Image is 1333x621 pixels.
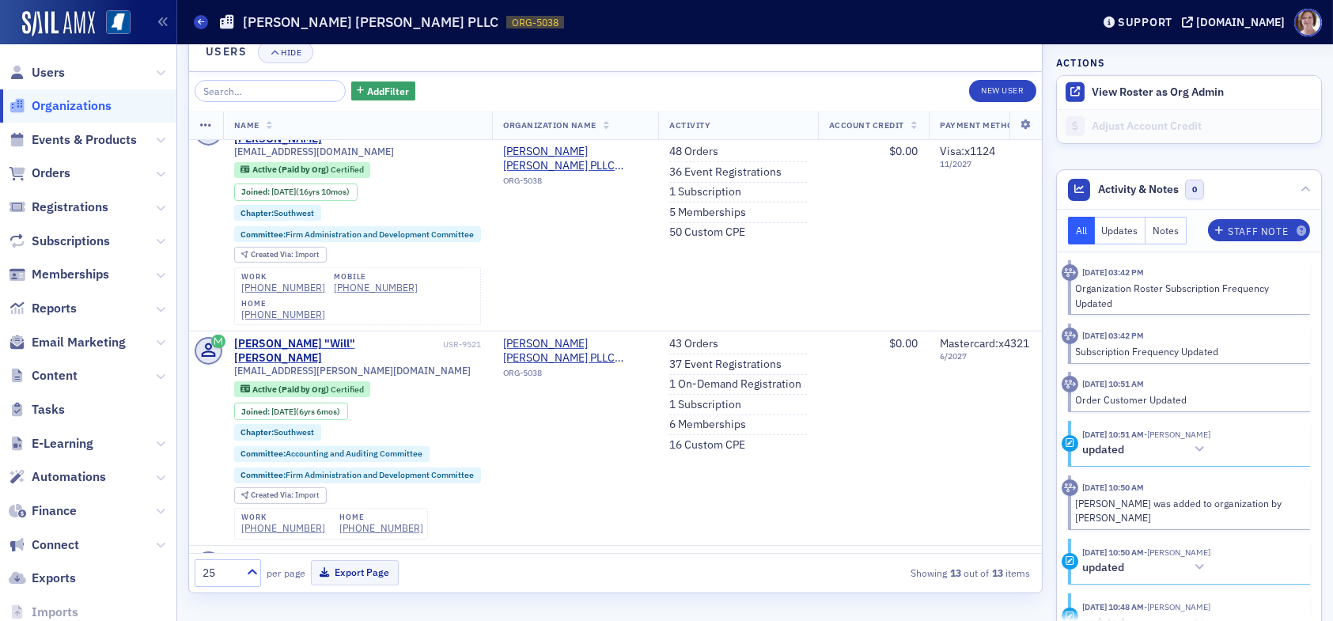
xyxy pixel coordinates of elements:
time: 7/1/2025 10:51 AM [1082,429,1144,440]
a: Chapter:Southwest [240,427,314,437]
button: Notes [1146,217,1187,244]
a: Exports [9,570,76,587]
a: Imports [9,604,78,621]
a: [PHONE_NUMBER] [339,522,423,534]
div: [PERSON_NAME] was added to organization by [PERSON_NAME] [1076,496,1300,525]
div: (6yrs 6mos) [271,407,340,417]
time: 7/1/2025 03:42 PM [1082,267,1144,278]
span: 0 [1185,180,1205,199]
div: work [241,272,325,282]
div: Chapter: [234,424,322,440]
span: Name [234,119,259,131]
a: Committee:Accounting and Auditing Committee [240,449,422,459]
a: 2 Orders [669,551,712,566]
a: [PHONE_NUMBER] [334,282,418,293]
span: Finance [32,502,77,520]
span: Joined : [241,407,271,417]
span: Exports [32,570,76,587]
a: 50 Custom CPE [669,225,745,240]
button: [DOMAIN_NAME] [1182,17,1290,28]
span: Organization Name [503,119,596,131]
div: Active (Paid by Org): Active (Paid by Org): Certified [234,381,371,397]
a: Memberships [9,266,109,283]
span: Chapter : [240,426,274,437]
button: Hide [258,41,313,63]
a: 6 Memberships [669,418,746,432]
a: 48 Orders [669,145,718,159]
a: Orders [9,165,70,182]
div: USR-9521 [443,339,481,350]
div: Joined: 2008-11-01 00:00:00 [234,184,358,201]
div: Committee: [234,468,482,483]
a: [PERSON_NAME] [PERSON_NAME] PLLC ([GEOGRAPHIC_DATA], [GEOGRAPHIC_DATA]) [503,337,647,365]
div: Update [1062,553,1078,570]
button: Export Page [311,560,399,585]
div: Hide [281,48,301,57]
span: Profile [1294,9,1322,36]
span: Payment Methods [940,119,1024,131]
button: updated [1082,441,1210,458]
span: Noma Burge [1144,429,1210,440]
span: Activity [669,119,710,131]
div: home [339,513,423,522]
span: Users [32,64,65,81]
a: Active (Paid by Org) Certified [240,165,363,175]
span: Memberships [32,266,109,283]
span: E-Learning [32,435,93,452]
span: Organizations [32,97,112,115]
a: [PERSON_NAME] [PERSON_NAME] PLLC ([GEOGRAPHIC_DATA], [GEOGRAPHIC_DATA]) [503,551,647,579]
a: Users [9,64,65,81]
input: Search… [195,80,346,102]
a: View Homepage [95,10,131,37]
a: Content [9,367,78,384]
button: Updates [1095,217,1146,244]
div: Chapter: [234,205,322,221]
span: Reports [32,300,77,317]
a: [PERSON_NAME] [234,551,322,566]
span: Add Filter [367,84,409,98]
a: Tasks [9,401,65,418]
div: Support [1118,15,1172,29]
span: Committee : [240,229,286,240]
button: updated [1082,559,1210,576]
span: Account Credit [829,119,904,131]
a: Committee:Firm Administration and Development Committee [240,229,474,240]
span: Certified [331,164,364,175]
span: 6 / 2027 [940,351,1029,362]
span: [DATE] [271,406,296,417]
span: Imports [32,604,78,621]
a: [PERSON_NAME] [PERSON_NAME] PLLC ([GEOGRAPHIC_DATA], [GEOGRAPHIC_DATA]) [503,145,647,172]
span: Registrations [32,199,108,216]
span: Email Marketing [32,334,126,351]
h5: updated [1082,561,1124,575]
div: Activity [1062,479,1078,496]
div: Adjust Account Credit [1092,119,1313,134]
span: Certified [331,384,364,395]
span: Noma Burge [1144,547,1210,558]
div: ORG-5038 [503,368,647,384]
span: Active (Paid by Org) [252,164,331,175]
button: AddFilter [351,81,416,101]
div: Activity [1062,264,1078,281]
a: Events & Products [9,131,137,149]
a: Automations [9,468,106,486]
div: Order Customer Updated [1076,392,1300,407]
div: Import [251,491,319,500]
button: Staff Note [1208,219,1310,241]
span: Subscriptions [32,233,110,250]
a: Organizations [9,97,112,115]
div: Committee: [234,446,430,462]
div: Activity [1062,328,1078,344]
a: Active (Paid by Org) Certified [240,384,363,394]
span: Gillon Christian Mosby PLLC (Natchez, MS) [503,551,647,579]
time: 7/1/2025 10:48 AM [1082,601,1144,612]
div: [DOMAIN_NAME] [1196,15,1285,29]
div: Staff Note [1228,227,1288,236]
img: SailAMX [22,11,95,36]
time: 7/1/2025 10:51 AM [1082,378,1144,389]
div: Active (Paid by Org): Active (Paid by Org): Certified [234,162,371,178]
a: E-Learning [9,435,93,452]
strong: 13 [947,566,964,580]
